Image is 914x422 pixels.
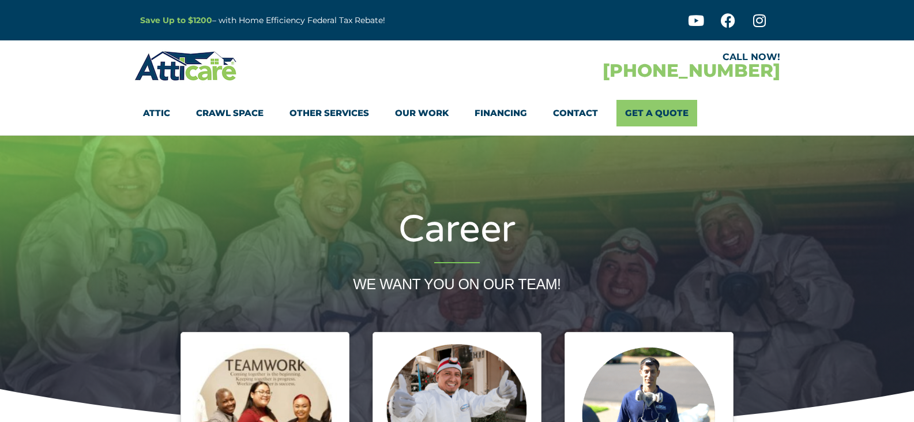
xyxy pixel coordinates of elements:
a: Our Work [395,100,449,126]
h2: WE WANT YOU ON OUR TEAM! [6,277,908,292]
a: Attic [143,100,170,126]
a: Crawl Space [196,100,264,126]
div: CALL NOW! [457,53,780,62]
a: Contact [553,100,598,126]
a: Get A Quote [616,100,697,126]
a: Save Up to $1200 [140,15,212,25]
a: Other Services [289,100,369,126]
p: – with Home Efficiency Federal Tax Rebate! [140,14,514,27]
a: Financing [475,100,527,126]
h2: Career [6,211,908,248]
nav: Menu [143,100,772,126]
